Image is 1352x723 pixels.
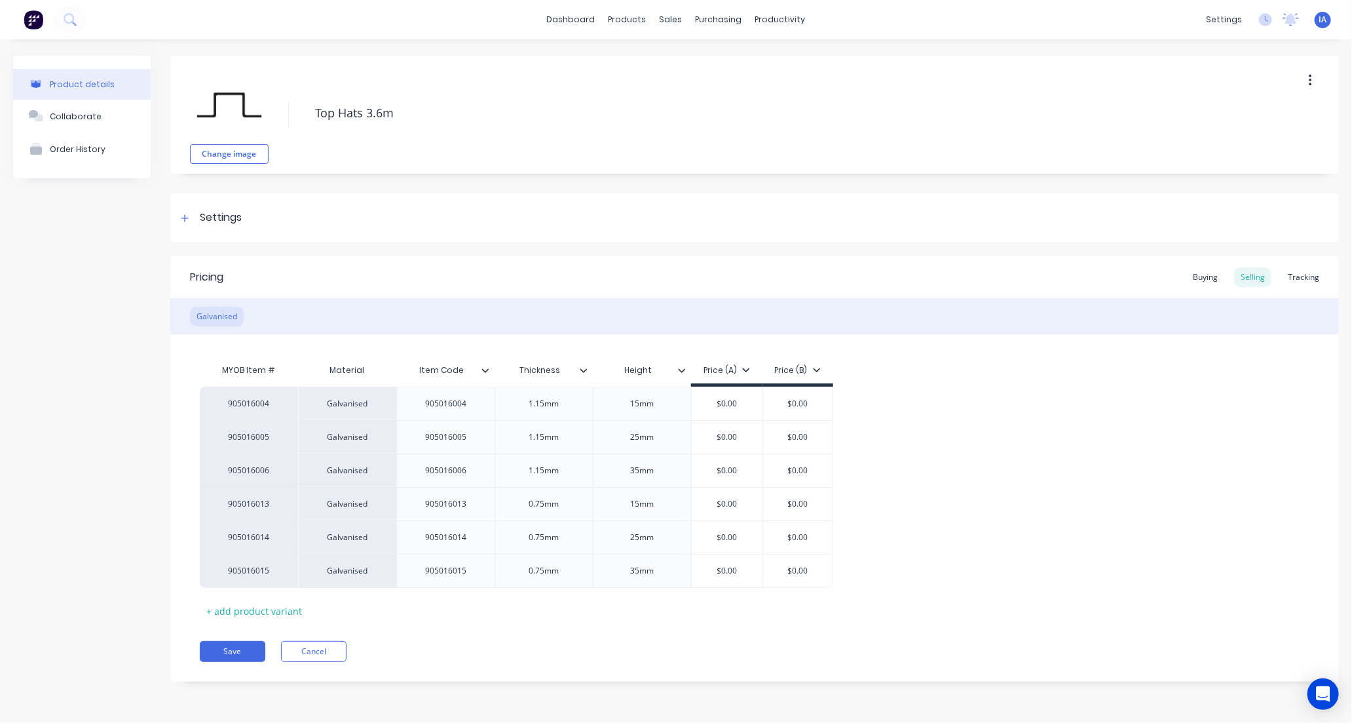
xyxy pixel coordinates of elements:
div: Buying [1186,267,1224,287]
button: Collaborate [13,100,151,132]
div: Thickness [495,354,585,387]
div: settings [1199,10,1249,29]
div: 905016015Galvanised9050160150.75mm35mm$0.00$0.00 [200,554,833,588]
div: $0.00 [692,555,762,587]
div: products [602,10,653,29]
div: $0.00 [692,454,762,487]
div: Tracking [1281,267,1326,287]
div: productivity [749,10,812,29]
button: Cancel [281,641,347,662]
div: 25mm [610,429,675,446]
div: $0.00 [763,488,833,520]
div: Material [298,357,396,383]
a: dashboard [540,10,602,29]
div: $0.00 [763,387,833,420]
div: sales [653,10,689,29]
div: Order History [50,144,105,154]
div: Price (B) [775,364,821,376]
div: 15mm [610,395,675,412]
div: Galvanised [190,307,244,326]
div: Height [593,354,683,387]
div: 905016004 [213,398,285,410]
button: Save [200,641,265,662]
div: $0.00 [692,421,762,454]
textarea: Top Hats 3.6m [309,98,1212,128]
div: Item Code [396,354,487,387]
div: MYOB Item # [200,357,298,383]
div: $0.00 [692,488,762,520]
div: 905016006Galvanised9050160061.15mm35mm$0.00$0.00 [200,454,833,487]
div: 905016004 [413,395,479,412]
div: 905016005 [213,431,285,443]
div: 1.15mm [512,395,577,412]
div: $0.00 [763,521,833,554]
div: Item Code [396,357,495,383]
button: Product details [13,69,151,100]
div: 905016005Galvanised9050160051.15mm25mm$0.00$0.00 [200,420,833,454]
div: 0.75mm [512,496,577,513]
img: Factory [24,10,43,29]
div: 905016014Galvanised9050160140.75mm25mm$0.00$0.00 [200,520,833,554]
div: fileChange image [190,66,269,164]
div: 905016014 [413,529,479,546]
div: purchasing [689,10,749,29]
div: $0.00 [692,387,762,420]
button: Change image [190,144,269,164]
div: $0.00 [763,454,833,487]
div: Thickness [495,357,593,383]
button: Order History [13,132,151,165]
div: Galvanised [298,454,396,487]
div: 25mm [610,529,675,546]
div: Pricing [190,269,223,285]
div: 905016006 [213,465,285,477]
div: Galvanised [298,487,396,520]
div: 905016005 [413,429,479,446]
div: Open Intercom Messenger [1307,678,1339,710]
div: 905016006 [413,462,479,479]
div: 905016015 [413,562,479,579]
div: 0.75mm [512,562,577,579]
div: 35mm [610,462,675,479]
span: IA [1319,14,1327,26]
div: Galvanised [298,520,396,554]
div: 905016004Galvanised9050160041.15mm15mm$0.00$0.00 [200,387,833,420]
div: Galvanised [298,554,396,588]
div: $0.00 [692,521,762,554]
div: 15mm [610,496,675,513]
div: + add product variant [200,601,309,621]
div: 1.15mm [512,462,577,479]
div: Product details [50,79,115,89]
div: Galvanised [298,387,396,420]
div: 35mm [610,562,675,579]
div: 905016014 [213,532,285,543]
div: 905016013Galvanised9050160130.75mm15mm$0.00$0.00 [200,487,833,520]
div: 905016013 [213,498,285,510]
div: $0.00 [763,421,833,454]
div: $0.00 [763,555,833,587]
img: file [197,72,262,138]
div: 0.75mm [512,529,577,546]
div: Galvanised [298,420,396,454]
div: 1.15mm [512,429,577,446]
div: Settings [200,210,242,226]
div: Collaborate [50,111,102,121]
div: Height [593,357,691,383]
div: 905016015 [213,565,285,577]
div: Selling [1234,267,1271,287]
div: Price (A) [704,364,750,376]
div: 905016013 [413,496,479,513]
